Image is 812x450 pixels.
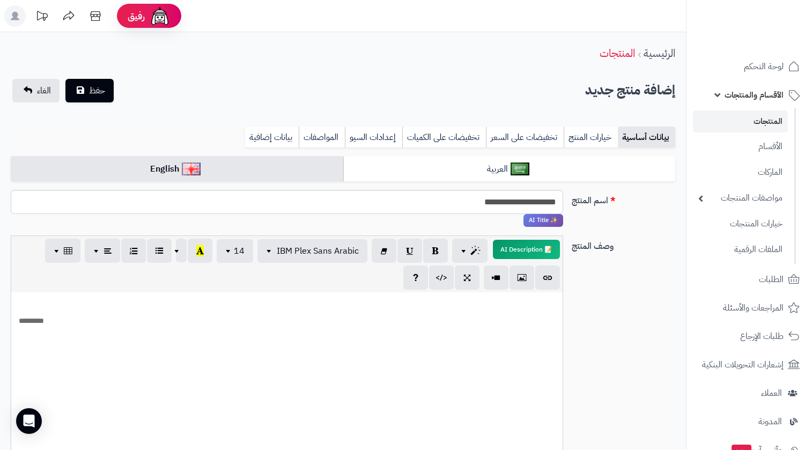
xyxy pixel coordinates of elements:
span: إشعارات التحويلات البنكية [702,357,784,372]
a: خيارات المنتج [564,127,618,148]
label: اسم المنتج [567,190,680,207]
span: انقر لاستخدام رفيقك الذكي [523,214,563,227]
span: الطلبات [759,272,784,287]
a: English [11,156,343,182]
button: حفظ [65,79,114,102]
button: IBM Plex Sans Arabic [257,239,367,263]
a: المواصفات [299,127,345,148]
label: وصف المنتج [567,235,680,253]
a: الغاء [12,79,60,102]
span: رفيق [128,10,145,23]
a: الماركات [693,161,788,184]
a: المدونة [693,409,806,434]
button: 14 [217,239,253,263]
span: حفظ [89,84,105,97]
a: المراجعات والأسئلة [693,295,806,321]
a: خيارات المنتجات [693,212,788,235]
a: المنتجات [693,110,788,132]
span: المراجعات والأسئلة [723,300,784,315]
img: English [182,163,201,175]
img: العربية [511,163,529,175]
a: بيانات أساسية [618,127,675,148]
span: 14 [234,245,245,257]
span: الأقسام والمنتجات [725,87,784,102]
a: المنتجات [600,45,635,61]
img: logo-2.png [739,29,802,51]
span: العملاء [761,386,782,401]
span: طلبات الإرجاع [740,329,784,344]
a: الملفات الرقمية [693,238,788,261]
span: الغاء [37,84,51,97]
a: تخفيضات على الكميات [402,127,486,148]
a: تحديثات المنصة [28,5,55,29]
a: العملاء [693,380,806,406]
a: بيانات إضافية [245,127,299,148]
img: ai-face.png [149,5,171,27]
span: لوحة التحكم [744,59,784,74]
a: إعدادات السيو [345,127,402,148]
a: الرئيسية [644,45,675,61]
a: مواصفات المنتجات [693,187,788,210]
span: المدونة [758,414,782,429]
a: لوحة التحكم [693,54,806,79]
a: الأقسام [693,135,788,158]
a: تخفيضات على السعر [486,127,564,148]
a: إشعارات التحويلات البنكية [693,352,806,378]
a: الطلبات [693,267,806,292]
div: Open Intercom Messenger [16,408,42,434]
h2: إضافة منتج جديد [585,79,675,101]
a: طلبات الإرجاع [693,323,806,349]
button: 📝 AI Description [493,240,560,259]
span: IBM Plex Sans Arabic [277,245,359,257]
a: العربية [343,156,676,182]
